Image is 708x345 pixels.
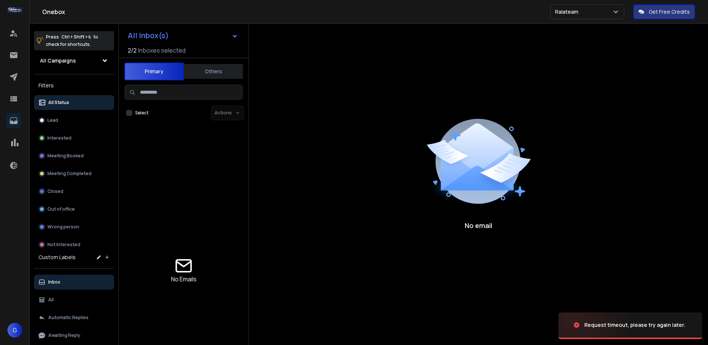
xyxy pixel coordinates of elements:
[48,279,60,285] p: Inbox
[34,166,114,181] button: Meeting Completed
[47,224,79,230] p: Wrong person
[42,7,550,16] h1: Onebox
[34,80,114,91] h3: Filters
[7,7,22,13] img: logo
[48,297,54,303] p: All
[128,46,137,55] span: 2 / 2
[7,323,22,338] button: G
[47,242,80,248] p: Not Interested
[34,184,114,199] button: Closed
[48,315,88,321] p: Automatic Replies
[34,220,114,234] button: Wrong person
[171,275,197,284] p: No Emails
[47,171,91,177] p: Meeting Completed
[34,292,114,307] button: All
[649,8,690,16] p: Get Free Credits
[39,254,76,261] h3: Custom Labels
[122,28,244,43] button: All Inbox(s)
[34,131,114,145] button: Interested
[40,57,76,64] h1: All Campaigns
[584,321,685,329] div: Request timeout, please try again later.
[558,305,632,345] img: image
[47,188,63,194] p: Closed
[34,148,114,163] button: Meeting Booked
[34,237,114,252] button: Not Interested
[465,220,492,231] p: No email
[128,32,169,39] h1: All Inbox(s)
[34,328,114,343] button: Awaiting Reply
[34,95,114,110] button: All Status
[135,110,148,116] label: Select
[48,100,69,105] p: All Status
[47,206,75,212] p: Out of office
[633,4,695,19] button: Get Free Credits
[555,8,581,16] p: Ralateam
[34,113,114,128] button: Lead
[60,33,92,41] span: Ctrl + Shift + k
[46,33,98,48] p: Press to check for shortcuts.
[47,153,84,159] p: Meeting Booked
[48,332,80,338] p: Awaiting Reply
[34,310,114,325] button: Automatic Replies
[34,202,114,217] button: Out of office
[124,63,184,80] button: Primary
[138,46,186,55] h3: Inboxes selected
[184,63,243,80] button: Others
[47,135,71,141] p: Interested
[34,53,114,68] button: All Campaigns
[34,275,114,289] button: Inbox
[47,117,58,123] p: Lead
